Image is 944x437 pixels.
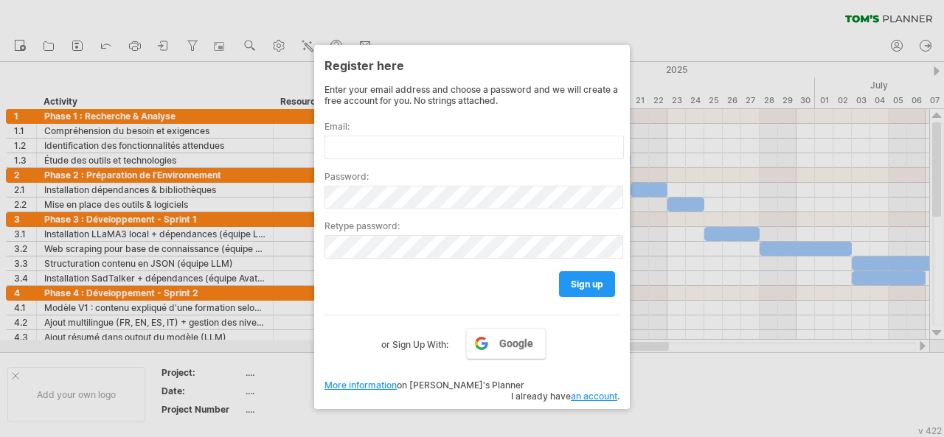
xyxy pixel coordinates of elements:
div: Enter your email address and choose a password and we will create a free account for you. No stri... [324,84,619,106]
label: Email: [324,121,619,132]
label: Password: [324,171,619,182]
span: I already have . [511,391,619,402]
div: Register here [324,52,619,78]
label: Retype password: [324,220,619,231]
a: sign up [559,271,615,297]
label: or Sign Up With: [381,328,448,353]
a: Google [466,328,546,359]
a: More information [324,380,397,391]
span: on [PERSON_NAME]'s Planner [324,380,524,391]
span: sign up [571,279,603,290]
span: Google [499,338,533,349]
a: an account [571,391,617,402]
